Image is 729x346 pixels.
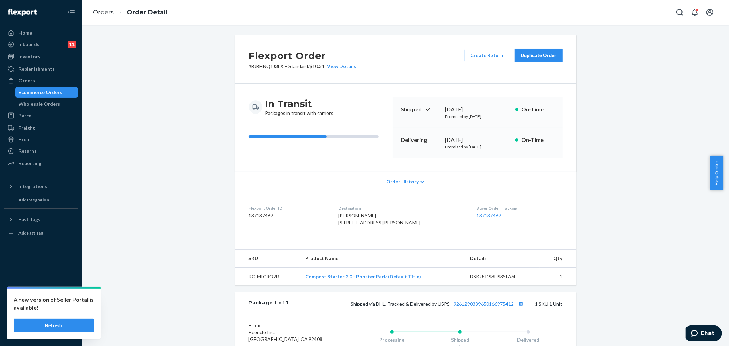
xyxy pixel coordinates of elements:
[521,106,554,114] p: On-Time
[358,336,426,343] div: Processing
[14,295,94,312] p: A new version of Seller Portal is available!
[703,5,717,19] button: Open account menu
[4,75,78,86] a: Orders
[4,292,78,303] a: Settings
[64,5,78,19] button: Close Navigation
[454,301,514,307] a: 9261290339650166975412
[265,97,334,117] div: Packages in transit with carriers
[4,327,78,338] button: Give Feedback
[249,212,328,219] dd: 137137469
[249,329,323,342] span: Reencle Inc. [GEOGRAPHIC_DATA], CA 92408
[517,299,526,308] button: Copy tracking number
[18,197,49,203] div: Add Integration
[18,29,32,36] div: Home
[18,77,35,84] div: Orders
[235,250,300,268] th: SKU
[686,325,722,343] iframe: Opens a widget where you can chat to one of our agents
[445,136,510,144] div: [DATE]
[18,112,33,119] div: Parcel
[351,301,526,307] span: Shipped via DHL, Tracked & Delivered by USPS
[18,148,37,155] div: Returns
[249,63,356,70] p: # BJBHNQ1J3LX / $10.34
[300,250,464,268] th: Product Name
[515,49,563,62] button: Duplicate Order
[249,299,289,308] div: Package 1 of 1
[288,299,562,308] div: 1 SKU 1 Unit
[4,158,78,169] a: Reporting
[445,106,510,114] div: [DATE]
[18,183,47,190] div: Integrations
[521,136,554,144] p: On-Time
[4,39,78,50] a: Inbounds11
[494,336,563,343] div: Delivered
[15,98,78,109] a: Wholesale Orders
[476,213,501,218] a: 137137469
[464,250,540,268] th: Details
[18,53,40,60] div: Inventory
[19,101,60,107] div: Wholesale Orders
[401,136,440,144] p: Delivering
[338,213,420,225] span: [PERSON_NAME] [STREET_ADDRESS][PERSON_NAME]
[18,124,35,131] div: Freight
[325,63,356,70] button: View Details
[18,66,55,72] div: Replenishments
[445,144,510,150] p: Promised by [DATE]
[470,273,534,280] div: DSKU: DS3HS3SFA6L
[476,205,563,211] dt: Buyer Order Tracking
[127,9,167,16] a: Order Detail
[4,64,78,75] a: Replenishments
[265,97,334,110] h3: In Transit
[285,63,287,69] span: •
[4,122,78,133] a: Freight
[688,5,702,19] button: Open notifications
[18,216,40,223] div: Fast Tags
[249,322,330,329] dt: From
[426,336,494,343] div: Shipped
[4,214,78,225] button: Fast Tags
[249,49,356,63] h2: Flexport Order
[521,52,557,59] div: Duplicate Order
[401,106,440,114] p: Shipped
[87,2,173,23] ol: breadcrumbs
[4,315,78,326] a: Help Center
[15,87,78,98] a: Ecommerce Orders
[14,319,94,332] button: Refresh
[4,228,78,239] a: Add Fast Tag
[4,51,78,62] a: Inventory
[8,9,37,16] img: Flexport logo
[540,250,576,268] th: Qty
[673,5,687,19] button: Open Search Box
[386,178,419,185] span: Order History
[235,268,300,286] td: RG-MICRO2B
[338,205,465,211] dt: Destination
[18,230,43,236] div: Add Fast Tag
[710,156,723,190] button: Help Center
[249,205,328,211] dt: Flexport Order ID
[4,304,78,315] button: Talk to Support
[68,41,76,48] div: 11
[4,195,78,205] a: Add Integration
[289,63,308,69] span: Standard
[4,146,78,157] a: Returns
[540,268,576,286] td: 1
[4,134,78,145] a: Prep
[4,110,78,121] a: Parcel
[445,114,510,119] p: Promised by [DATE]
[305,274,421,279] a: Compost Starter 2.0 - Booster Pack (Default Title)
[4,27,78,38] a: Home
[18,136,29,143] div: Prep
[93,9,114,16] a: Orders
[465,49,509,62] button: Create Return
[19,89,63,96] div: Ecommerce Orders
[4,181,78,192] button: Integrations
[18,160,41,167] div: Reporting
[18,41,39,48] div: Inbounds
